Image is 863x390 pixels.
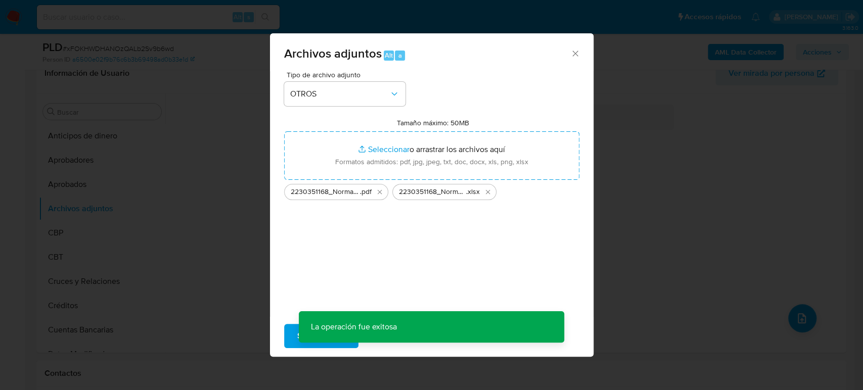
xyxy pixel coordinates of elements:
button: OTROS [284,82,405,106]
span: Cancelar [376,325,408,347]
span: Alt [385,51,393,60]
span: 2230351168_Norma Vazquez_Septiembre2025 [399,187,466,197]
span: 2230351168_Norma Vazquez_Septiembre2025 [291,187,360,197]
label: Tamaño máximo: 50MB [397,118,469,127]
span: a [398,51,402,60]
span: Subir archivo [297,325,345,347]
ul: Archivos seleccionados [284,180,579,200]
span: .xlsx [466,187,480,197]
button: Eliminar 2230351168_Norma Vazquez_Septiembre2025.pdf [374,186,386,198]
p: La operación fue exitosa [299,311,409,343]
button: Cerrar [570,48,579,58]
button: Eliminar 2230351168_Norma Vazquez_Septiembre2025.xlsx [482,186,494,198]
button: Subir archivo [284,324,358,348]
span: Archivos adjuntos [284,44,382,62]
span: .pdf [360,187,372,197]
span: Tipo de archivo adjunto [287,71,408,78]
span: OTROS [290,89,389,99]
